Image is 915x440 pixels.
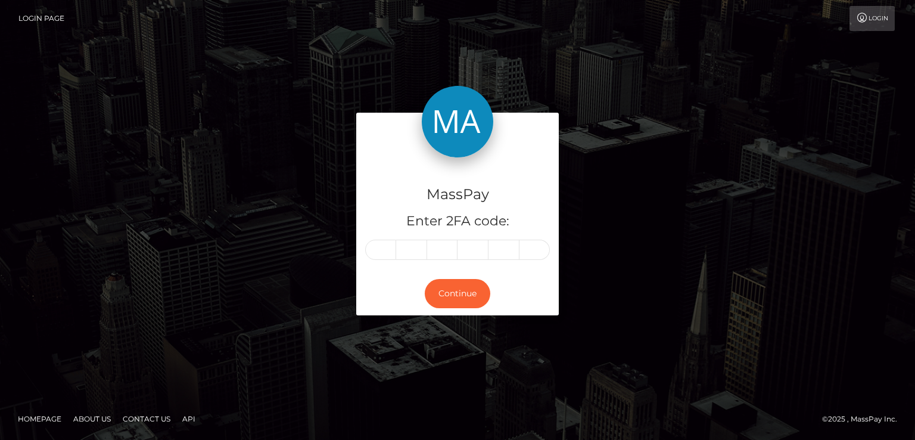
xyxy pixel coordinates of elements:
[69,410,116,428] a: About Us
[365,184,550,205] h4: MassPay
[18,6,64,31] a: Login Page
[822,413,906,426] div: © 2025 , MassPay Inc.
[118,410,175,428] a: Contact Us
[178,410,200,428] a: API
[13,410,66,428] a: Homepage
[422,86,493,157] img: MassPay
[365,212,550,231] h5: Enter 2FA code:
[425,279,490,308] button: Continue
